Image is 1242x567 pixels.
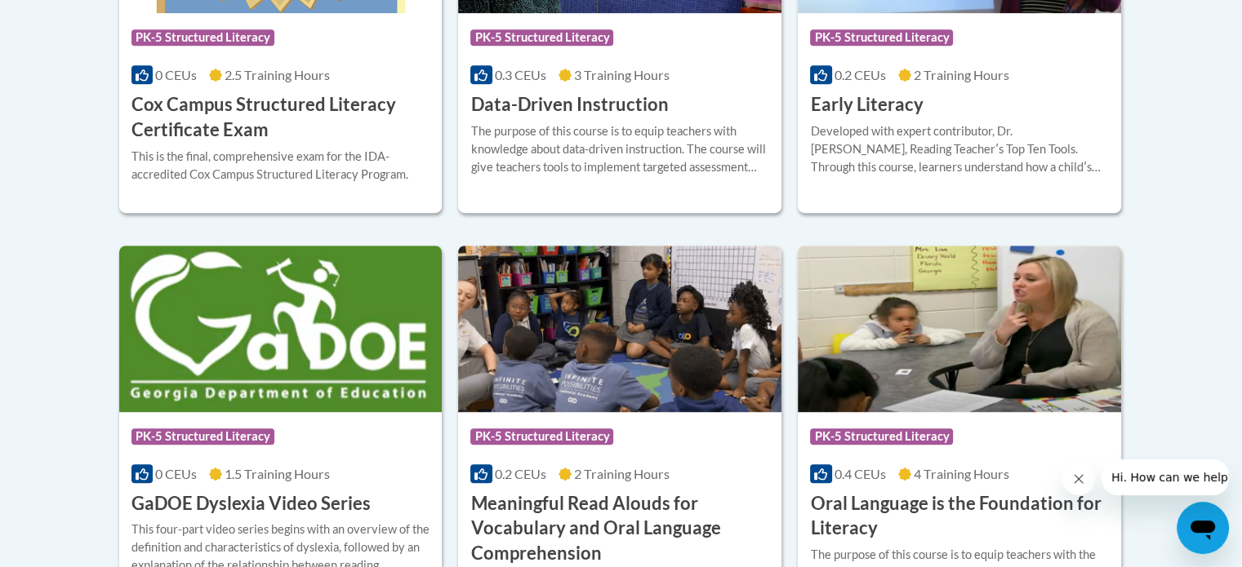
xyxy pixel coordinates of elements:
[131,29,274,46] span: PK-5 Structured Literacy
[131,148,430,184] div: This is the final, comprehensive exam for the IDA-accredited Cox Campus Structured Literacy Program.
[458,246,781,412] img: Course Logo
[810,29,953,46] span: PK-5 Structured Literacy
[810,122,1109,176] div: Developed with expert contributor, Dr. [PERSON_NAME], Reading Teacherʹs Top Ten Tools. Through th...
[131,428,274,445] span: PK-5 Structured Literacy
[155,67,197,82] span: 0 CEUs
[10,11,132,24] span: Hi. How can we help?
[1102,459,1229,495] iframe: Message from company
[835,466,886,481] span: 0.4 CEUs
[810,92,923,117] h3: Early Literacy
[131,491,371,516] h3: GaDOE Dyslexia Video Series
[810,428,953,445] span: PK-5 Structured Literacy
[470,428,613,445] span: PK-5 Structured Literacy
[470,122,769,176] div: The purpose of this course is to equip teachers with knowledge about data-driven instruction. The...
[470,491,769,566] h3: Meaningful Read Alouds for Vocabulary and Oral Language Comprehension
[495,67,546,82] span: 0.3 CEUs
[131,92,430,143] h3: Cox Campus Structured Literacy Certificate Exam
[835,67,886,82] span: 0.2 CEUs
[155,466,197,481] span: 0 CEUs
[495,466,546,481] span: 0.2 CEUs
[810,491,1109,542] h3: Oral Language is the Foundation for Literacy
[574,466,670,481] span: 2 Training Hours
[914,466,1009,481] span: 4 Training Hours
[119,246,443,412] img: Course Logo
[798,246,1121,412] img: Course Logo
[225,466,330,481] span: 1.5 Training Hours
[225,67,330,82] span: 2.5 Training Hours
[1062,463,1095,495] iframe: Close message
[470,92,668,117] h3: Data-Driven Instruction
[914,67,1009,82] span: 2 Training Hours
[574,67,670,82] span: 3 Training Hours
[1177,502,1229,554] iframe: Button to launch messaging window
[470,29,613,46] span: PK-5 Structured Literacy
